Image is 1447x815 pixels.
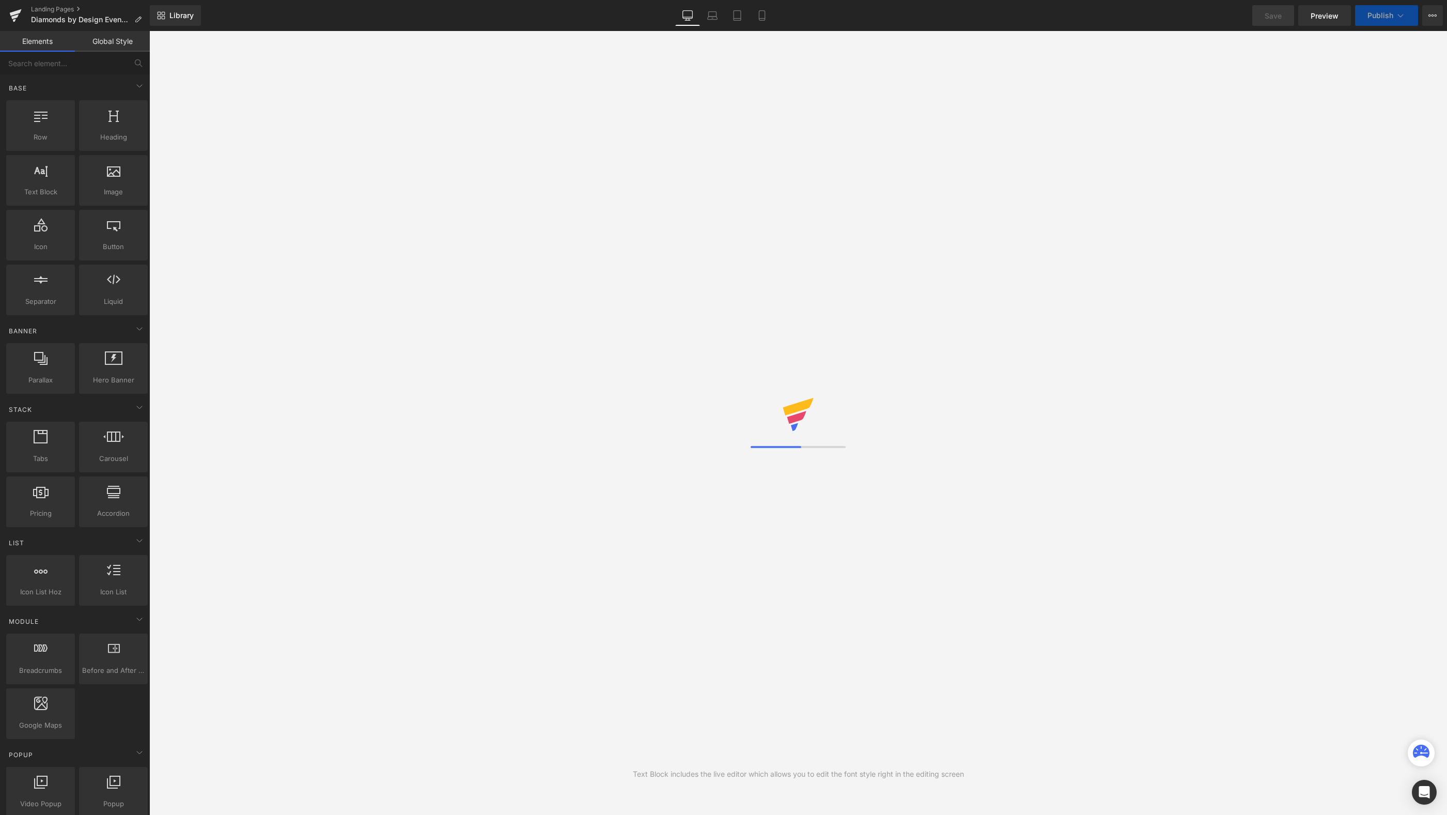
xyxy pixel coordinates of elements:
[9,296,72,307] span: Separator
[9,187,72,197] span: Text Block
[700,5,725,26] a: Laptop
[633,768,964,780] div: Text Block includes the live editor which allows you to edit the font style right in the editing ...
[675,5,700,26] a: Desktop
[8,538,25,548] span: List
[31,16,130,24] span: Diamonds by Design Event | [PERSON_NAME] Jewelers
[82,296,145,307] span: Liquid
[1412,780,1437,805] div: Open Intercom Messenger
[82,587,145,597] span: Icon List
[1355,5,1418,26] button: Publish
[1367,11,1393,20] span: Publish
[82,665,145,676] span: Before and After Images
[9,798,72,809] span: Video Popup
[169,11,194,20] span: Library
[750,5,774,26] a: Mobile
[82,453,145,464] span: Carousel
[9,241,72,252] span: Icon
[9,132,72,143] span: Row
[8,750,34,760] span: Popup
[8,326,38,336] span: Banner
[8,83,28,93] span: Base
[9,508,72,519] span: Pricing
[1265,10,1282,21] span: Save
[75,31,150,52] a: Global Style
[9,587,72,597] span: Icon List Hoz
[82,798,145,809] span: Popup
[9,453,72,464] span: Tabs
[8,405,33,414] span: Stack
[82,132,145,143] span: Heading
[31,5,150,13] a: Landing Pages
[1298,5,1351,26] a: Preview
[1422,5,1443,26] button: More
[82,508,145,519] span: Accordion
[150,5,201,26] a: New Library
[9,720,72,731] span: Google Maps
[82,187,145,197] span: Image
[9,375,72,386] span: Parallax
[82,375,145,386] span: Hero Banner
[8,617,40,626] span: Module
[9,665,72,676] span: Breadcrumbs
[1311,10,1339,21] span: Preview
[725,5,750,26] a: Tablet
[82,241,145,252] span: Button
